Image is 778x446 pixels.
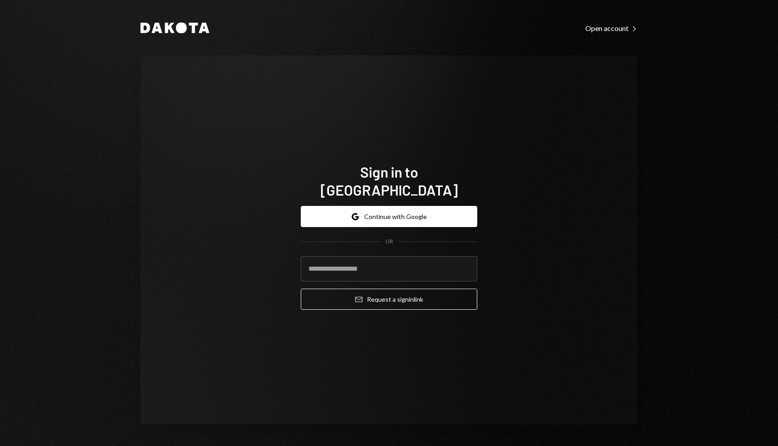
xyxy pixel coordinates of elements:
[585,24,638,33] div: Open account
[301,163,477,199] h1: Sign in to [GEOGRAPHIC_DATA]
[585,23,638,33] a: Open account
[301,206,477,227] button: Continue with Google
[301,289,477,310] button: Request a signinlink
[385,238,393,245] div: OR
